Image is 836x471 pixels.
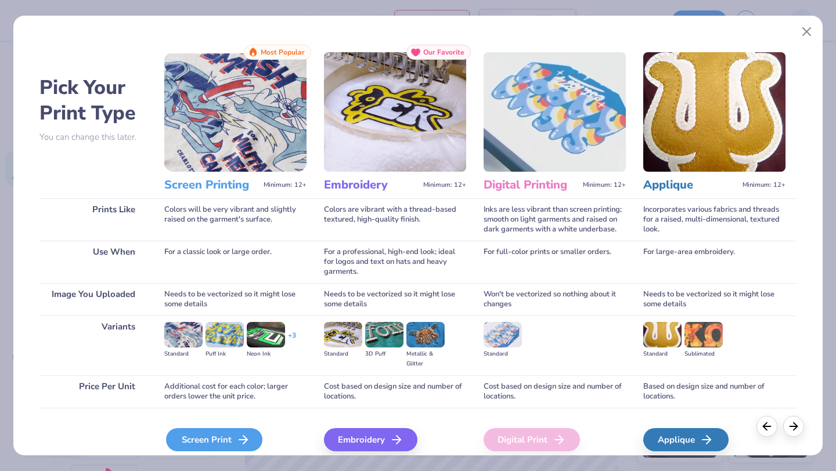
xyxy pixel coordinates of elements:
span: Most Popular [261,48,305,56]
div: For a professional, high-end look; ideal for logos and text on hats and heavy garments. [324,241,466,283]
img: Digital Printing [484,52,626,172]
h2: Pick Your Print Type [39,75,147,126]
div: Based on design size and number of locations. [643,375,785,408]
img: Standard [643,322,682,347]
div: Prints Like [39,198,147,241]
h3: Embroidery [324,177,419,193]
div: Needs to be vectorized so it might lose some details [324,283,466,316]
img: Standard [164,322,203,347]
div: Embroidery [324,428,417,451]
img: Sublimated [684,322,723,347]
div: Neon Ink [247,349,285,359]
div: Standard [484,349,522,359]
div: Screen Print [166,428,262,451]
div: Metallic & Glitter [406,349,445,369]
div: Standard [164,349,203,359]
span: Minimum: 12+ [264,181,307,189]
h3: Applique [643,177,738,193]
div: Use When [39,241,147,283]
div: Applique [643,428,729,451]
div: Standard [324,349,362,359]
div: Variants [39,316,147,375]
div: Additional cost for each color; larger orders lower the unit price. [164,375,307,408]
span: Our Favorite [423,48,464,56]
img: Screen Printing [164,52,307,172]
div: For full-color prints or smaller orders. [484,241,626,283]
img: Neon Ink [247,322,285,347]
div: Inks are less vibrant than screen printing; smooth on light garments and raised on dark garments ... [484,198,626,241]
div: Sublimated [684,349,723,359]
img: Puff Ink [206,322,244,347]
img: Applique [643,52,785,172]
img: Embroidery [324,52,466,172]
div: Standard [643,349,682,359]
img: Metallic & Glitter [406,322,445,347]
h3: Screen Printing [164,177,259,193]
div: Incorporates various fabrics and threads for a raised, multi-dimensional, textured look. [643,198,785,241]
span: We'll vectorize your image. [164,454,307,463]
img: Standard [324,322,362,347]
div: Puff Ink [206,349,244,359]
img: 3D Puff [365,322,403,347]
span: Minimum: 12+ [583,181,626,189]
div: + 3 [288,331,296,350]
div: Won't be vectorized so nothing about it changes [484,283,626,316]
span: Minimum: 12+ [743,181,785,189]
div: Price Per Unit [39,375,147,408]
div: Colors will be very vibrant and slightly raised on the garment's surface. [164,198,307,241]
div: 3D Puff [365,349,403,359]
div: Needs to be vectorized so it might lose some details [643,283,785,316]
p: You can change this later. [39,132,147,142]
div: Cost based on design size and number of locations. [324,375,466,408]
h3: Digital Printing [484,177,578,193]
div: For a classic look or large order. [164,241,307,283]
div: Image You Uploaded [39,283,147,316]
div: Needs to be vectorized so it might lose some details [164,283,307,316]
div: For large-area embroidery. [643,241,785,283]
span: We'll vectorize your image. [324,454,466,463]
img: Standard [484,322,522,347]
div: Digital Print [484,428,580,451]
span: We'll vectorize your image. [643,454,785,463]
span: Minimum: 12+ [423,181,466,189]
div: Cost based on design size and number of locations. [484,375,626,408]
div: Colors are vibrant with a thread-based textured, high-quality finish. [324,198,466,241]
